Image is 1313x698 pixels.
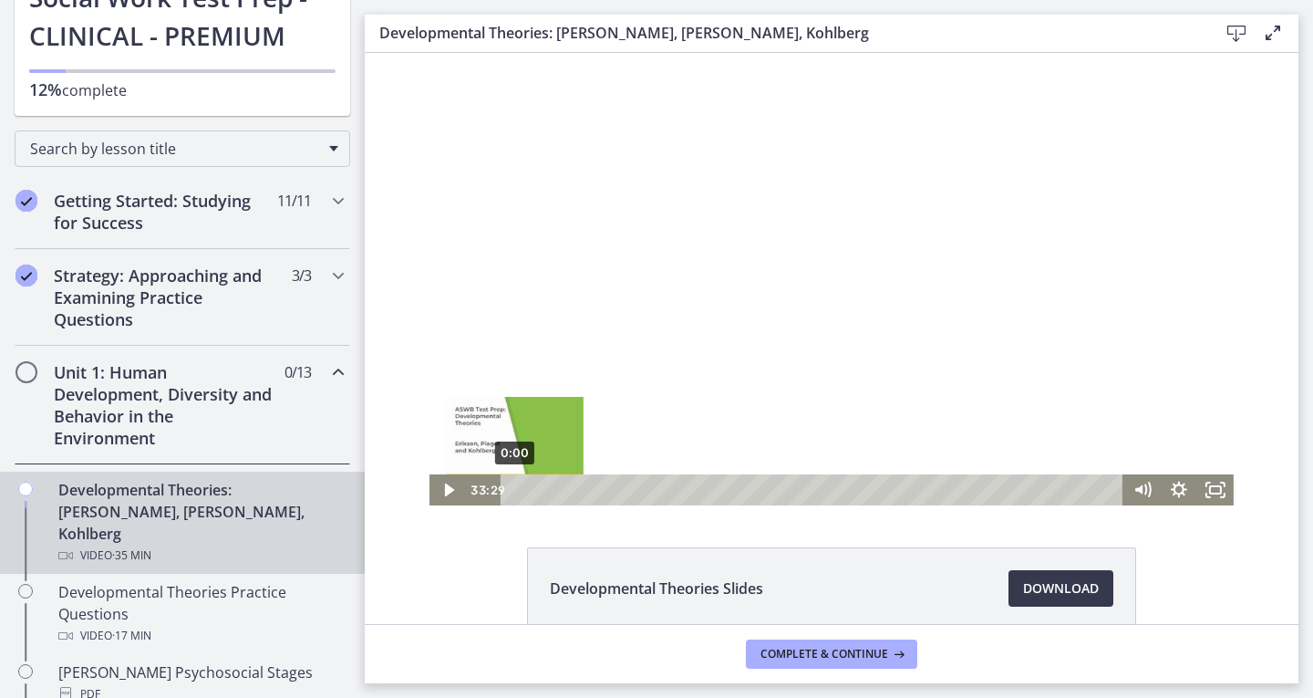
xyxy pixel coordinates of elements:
i: Completed [16,190,37,212]
span: Search by lesson title [30,139,320,159]
iframe: Video Lesson [365,53,1298,505]
div: Developmental Theories: [PERSON_NAME], [PERSON_NAME], Kohlberg [58,479,343,567]
h3: Developmental Theories: [PERSON_NAME], [PERSON_NAME], Kohlberg [379,22,1189,44]
a: Download [1008,570,1113,607]
h2: Strategy: Approaching and Examining Practice Questions [54,265,276,330]
button: Complete & continue [746,640,917,669]
div: Video [58,545,343,567]
div: Video [58,625,343,647]
span: · 35 min [112,545,151,567]
button: Mute [760,422,796,453]
span: Download [1023,578,1099,599]
span: 3 / 3 [292,265,311,286]
span: Complete & continue [760,647,888,662]
div: Search by lesson title [15,130,350,167]
button: Fullscreen [832,422,869,453]
h2: Getting Started: Studying for Success [54,190,276,234]
span: Developmental Theories Slides [550,578,763,599]
h2: Unit 1: Human Development, Diversity and Behavior in the Environment [54,361,276,449]
button: Show settings menu [796,422,832,453]
i: Completed [16,265,37,286]
span: 12% [29,78,62,100]
p: complete [29,78,336,101]
div: Developmental Theories Practice Questions [58,581,343,647]
span: 0 / 13 [284,361,311,383]
span: · 17 min [112,625,151,647]
span: 11 / 11 [277,190,311,212]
